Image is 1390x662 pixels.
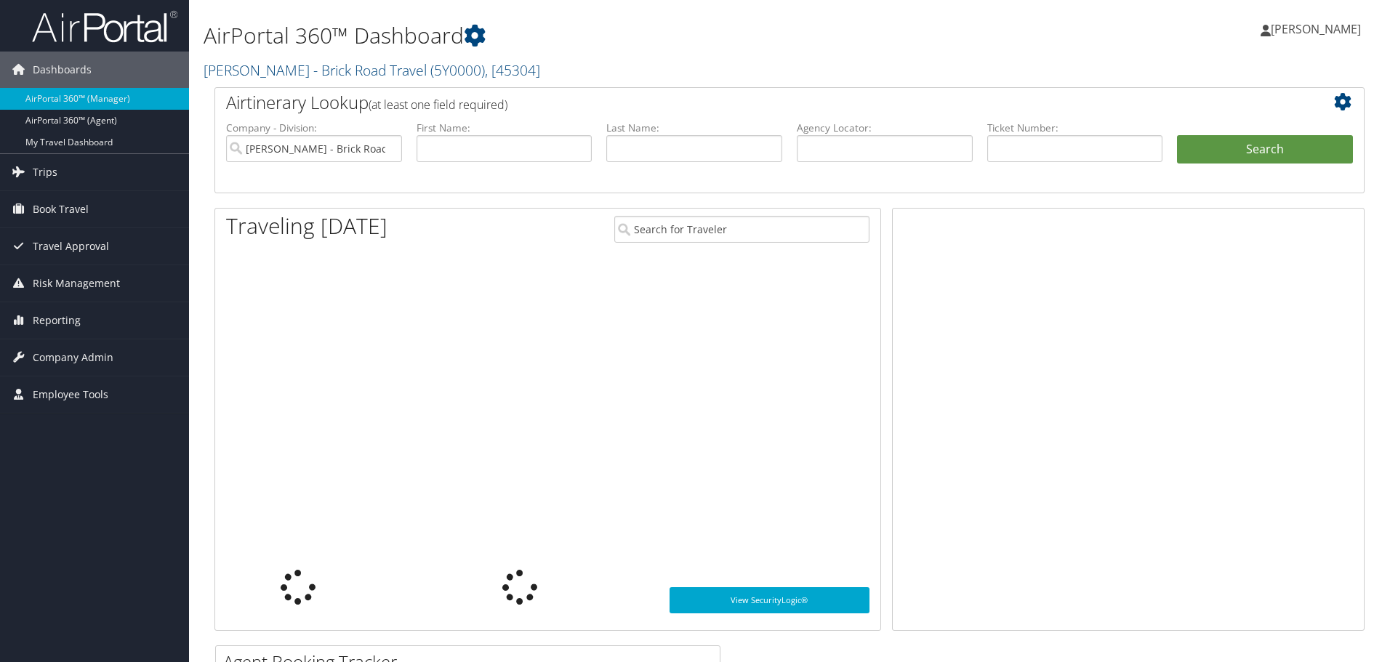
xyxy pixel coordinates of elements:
span: Book Travel [33,191,89,227]
span: Company Admin [33,339,113,376]
label: Last Name: [606,121,782,135]
h1: Traveling [DATE] [226,211,387,241]
span: (at least one field required) [369,97,507,113]
span: Reporting [33,302,81,339]
span: [PERSON_NAME] [1271,21,1361,37]
span: Trips [33,154,57,190]
input: Search for Traveler [614,216,869,243]
a: [PERSON_NAME] - Brick Road Travel [204,60,540,80]
span: Dashboards [33,52,92,88]
span: , [ 45304 ] [485,60,540,80]
span: Risk Management [33,265,120,302]
a: View SecurityLogic® [670,587,869,613]
label: Agency Locator: [797,121,973,135]
button: Search [1177,135,1353,164]
label: Ticket Number: [987,121,1163,135]
h1: AirPortal 360™ Dashboard [204,20,985,51]
label: Company - Division: [226,121,402,135]
a: [PERSON_NAME] [1261,7,1375,51]
label: First Name: [417,121,592,135]
span: ( 5Y0000 ) [430,60,485,80]
img: airportal-logo.png [32,9,177,44]
h2: Airtinerary Lookup [226,90,1257,115]
span: Travel Approval [33,228,109,265]
span: Employee Tools [33,376,108,413]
